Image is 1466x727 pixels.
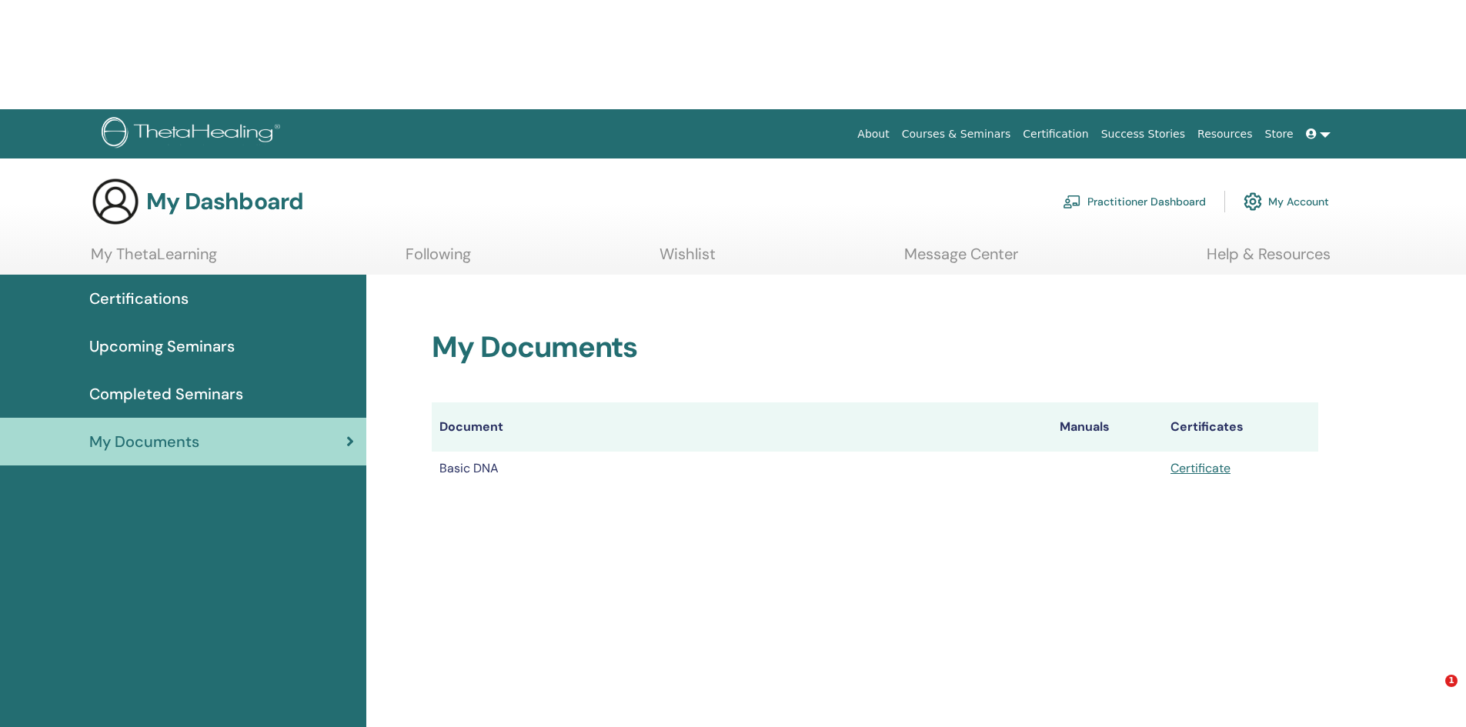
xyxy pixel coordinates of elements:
[1095,120,1191,148] a: Success Stories
[89,382,243,405] span: Completed Seminars
[91,177,140,226] img: generic-user-icon.jpg
[1445,675,1458,687] span: 1
[432,402,1052,452] th: Document
[1052,402,1163,452] th: Manuals
[1170,460,1231,476] a: Certificate
[1063,195,1081,208] img: chalkboard-teacher.svg
[406,245,471,275] a: Following
[1244,188,1262,215] img: cog.svg
[91,245,217,275] a: My ThetaLearning
[89,335,235,358] span: Upcoming Seminars
[432,452,1052,485] td: Basic DNA
[146,188,303,215] h3: My Dashboard
[660,245,716,275] a: Wishlist
[1191,120,1259,148] a: Resources
[89,430,199,453] span: My Documents
[1259,120,1300,148] a: Store
[896,120,1017,148] a: Courses & Seminars
[1063,185,1206,218] a: Practitioner Dashboard
[89,287,189,310] span: Certifications
[851,120,895,148] a: About
[432,330,1318,365] h2: My Documents
[1207,245,1331,275] a: Help & Resources
[1414,675,1451,712] iframe: Intercom live chat
[1244,185,1329,218] a: My Account
[102,117,286,152] img: logo.png
[1017,120,1094,148] a: Certification
[1163,402,1318,452] th: Certificates
[904,245,1018,275] a: Message Center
